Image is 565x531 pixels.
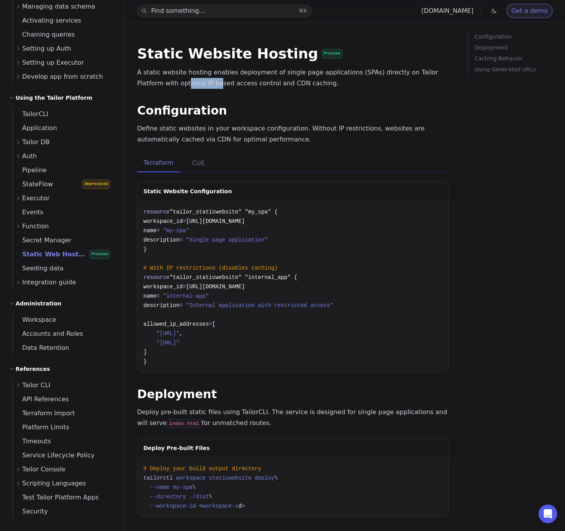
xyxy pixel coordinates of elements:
[173,484,192,490] span: my-spa
[13,180,53,188] span: StateFlow
[13,438,51,445] span: Timeouts
[163,228,189,234] span: "my-spa"
[143,237,179,243] span: description
[22,43,71,54] span: Setting up Auth
[13,452,95,459] span: Service Lifecycle Policy
[13,124,57,132] span: Application
[13,247,115,261] a: Static Web HostingPreview
[137,154,180,172] button: Terraform
[150,484,169,490] span: --name
[183,218,186,224] span: =
[16,364,50,374] h2: References
[475,53,562,64] p: Caching Behavior
[186,237,268,243] span: "Single page application"
[137,67,449,89] p: A static website hosting enables deployment of single page applications (SPAs) directly on Tailor...
[13,236,71,244] span: Secret Manager
[22,478,86,489] span: Scripting Languages
[13,166,47,174] span: Pipeline
[13,233,115,247] a: Secret Manager
[137,387,217,401] a: Deployment
[186,284,245,290] span: [URL][DOMAIN_NAME]
[143,293,157,299] span: name
[137,47,343,61] span: Static Website Hosting
[163,293,209,299] span: "internal-app"
[13,163,115,177] a: Pipeline
[157,330,180,337] span: "[URL]"
[22,464,65,475] span: Tailor Console
[421,7,473,14] a: [DOMAIN_NAME]
[137,407,449,429] p: Deploy pre-built static files using TailorCLI. The service is designed for single page applicatio...
[22,137,50,148] span: Tailor DB
[143,439,210,453] h3: Deploy Pre-built Files
[13,392,115,406] a: API References
[179,302,182,309] span: =
[169,274,297,280] span: "tailor_staticwebsite" "internal_app" {
[143,246,147,252] span: }
[475,42,562,53] a: Deployment
[209,494,212,500] span: \
[143,265,277,271] span: # With IP restrictions (disables caching)
[186,154,211,172] button: CUE
[13,434,115,448] a: Timeouts
[13,494,99,501] span: Test Tailor Platform Apps
[209,321,212,327] span: =
[13,409,75,417] span: Terraform Import
[89,250,110,259] span: Preview
[143,218,183,224] span: workspace_id
[186,218,245,224] span: [URL][DOMAIN_NAME]
[489,6,499,16] button: Toggle dark mode
[137,46,343,62] a: Static Website HostingPreview
[212,321,215,327] span: [
[143,274,169,280] span: resource
[321,49,343,58] span: Preview
[255,475,274,481] span: deploy
[143,302,179,309] span: description
[13,313,115,327] a: Workspace
[202,503,238,509] span: workspace-i
[22,221,49,232] span: Function
[150,503,196,509] span: --workspace-id
[179,237,182,243] span: =
[274,475,277,481] span: \
[13,107,115,121] a: TailorCLI
[22,57,84,68] span: Setting up Executor
[16,299,61,308] h2: Administration
[13,121,115,135] a: Application
[13,14,115,28] a: Activating services
[22,1,95,12] span: Managing data schema
[143,475,173,481] span: tailorctl
[13,423,69,431] span: Platform Limits
[13,420,115,434] a: Platform Limits
[137,5,312,17] button: Find something...⌘K
[13,490,115,505] a: Test Tailor Platform Apps
[13,395,69,403] span: API References
[16,93,92,102] h2: Using the Tailor Platform
[143,228,157,234] span: name
[22,71,103,82] span: Develop app from scratch
[167,419,202,428] code: index.html
[169,209,277,215] span: "tailor_staticwebsite" "my_spa" {
[143,284,183,290] span: workspace_id
[183,284,186,290] span: =
[143,321,209,327] span: allowed_ip_addresses
[13,261,115,275] a: Seeding data
[13,251,90,258] span: Static Web Hosting
[143,209,169,215] span: resource
[143,349,147,355] span: ]
[13,505,115,519] a: Security
[22,193,50,204] span: Executor
[143,466,261,472] span: # Deploy your build output directory
[242,503,245,509] span: >
[13,406,115,420] a: Terraform Import
[22,151,37,162] span: Auth
[176,475,206,481] span: workspace
[475,64,562,75] a: Using Generated URLs
[13,341,115,355] a: Data Retention
[507,4,553,18] a: Get a demo
[179,330,182,337] span: ,
[209,475,251,481] span: staticwebsite
[298,8,304,14] kbd: ⌘
[137,123,449,145] p: Define static websites in your workspace configuration. Without IP restrictions, websites are aut...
